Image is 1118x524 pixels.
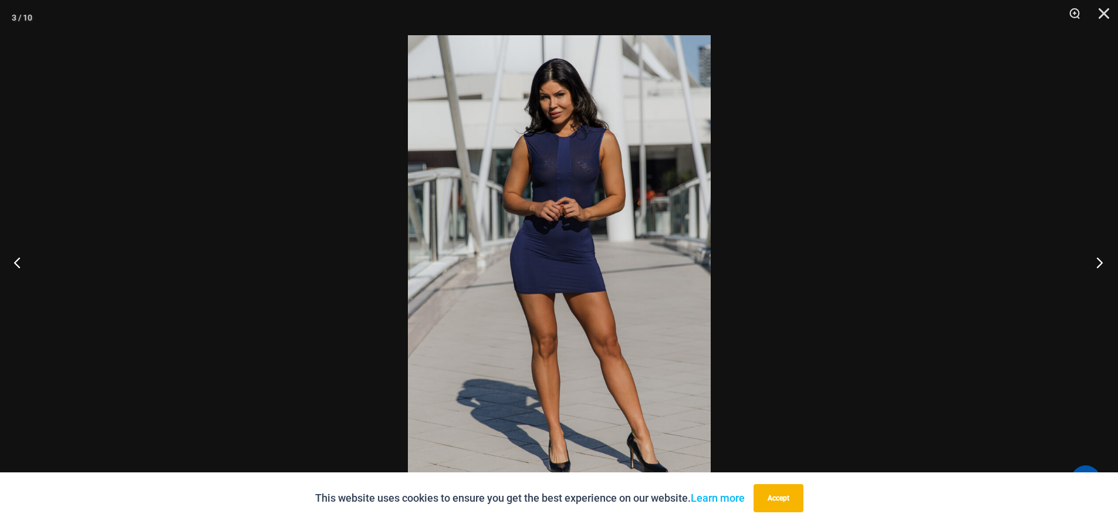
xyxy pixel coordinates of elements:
p: This website uses cookies to ensure you get the best experience on our website. [315,489,745,507]
button: Next [1074,233,1118,292]
img: Desire Me Navy 5192 Dress 05 [408,35,711,489]
a: Learn more [691,492,745,504]
button: Accept [754,484,803,512]
div: 3 / 10 [12,9,32,26]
